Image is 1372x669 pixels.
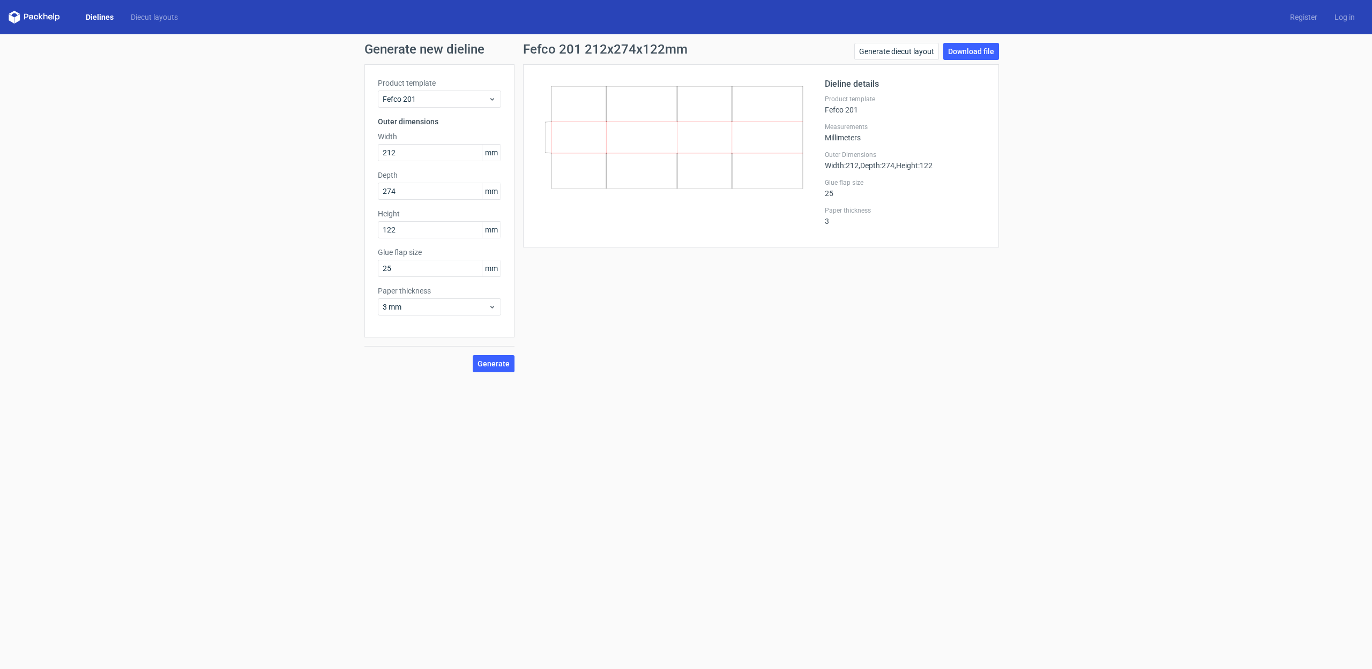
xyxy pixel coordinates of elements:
h1: Fefco 201 212x274x122mm [523,43,688,56]
span: Generate [478,360,510,367]
label: Outer Dimensions [825,151,986,159]
span: mm [482,260,501,276]
h3: Outer dimensions [378,116,501,127]
a: Dielines [77,12,122,22]
span: 3 mm [383,302,488,312]
div: Millimeters [825,123,986,142]
label: Product template [378,78,501,88]
label: Glue flap size [825,178,986,187]
a: Download file [943,43,999,60]
h2: Dieline details [825,78,986,91]
div: Fefco 201 [825,95,986,114]
label: Paper thickness [825,206,986,215]
label: Measurements [825,123,986,131]
a: Diecut layouts [122,12,187,22]
span: , Height : 122 [894,161,933,170]
span: Width : 212 [825,161,859,170]
span: Fefco 201 [383,94,488,104]
span: mm [482,145,501,161]
label: Height [378,208,501,219]
label: Glue flap size [378,247,501,258]
button: Generate [473,355,514,372]
div: 3 [825,206,986,225]
label: Depth [378,170,501,181]
a: Generate diecut layout [854,43,939,60]
label: Product template [825,95,986,103]
a: Log in [1326,12,1363,22]
label: Width [378,131,501,142]
span: , Depth : 274 [859,161,894,170]
span: mm [482,183,501,199]
label: Paper thickness [378,285,501,296]
h1: Generate new dieline [364,43,1008,56]
div: 25 [825,178,986,198]
span: mm [482,222,501,238]
a: Register [1281,12,1326,22]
